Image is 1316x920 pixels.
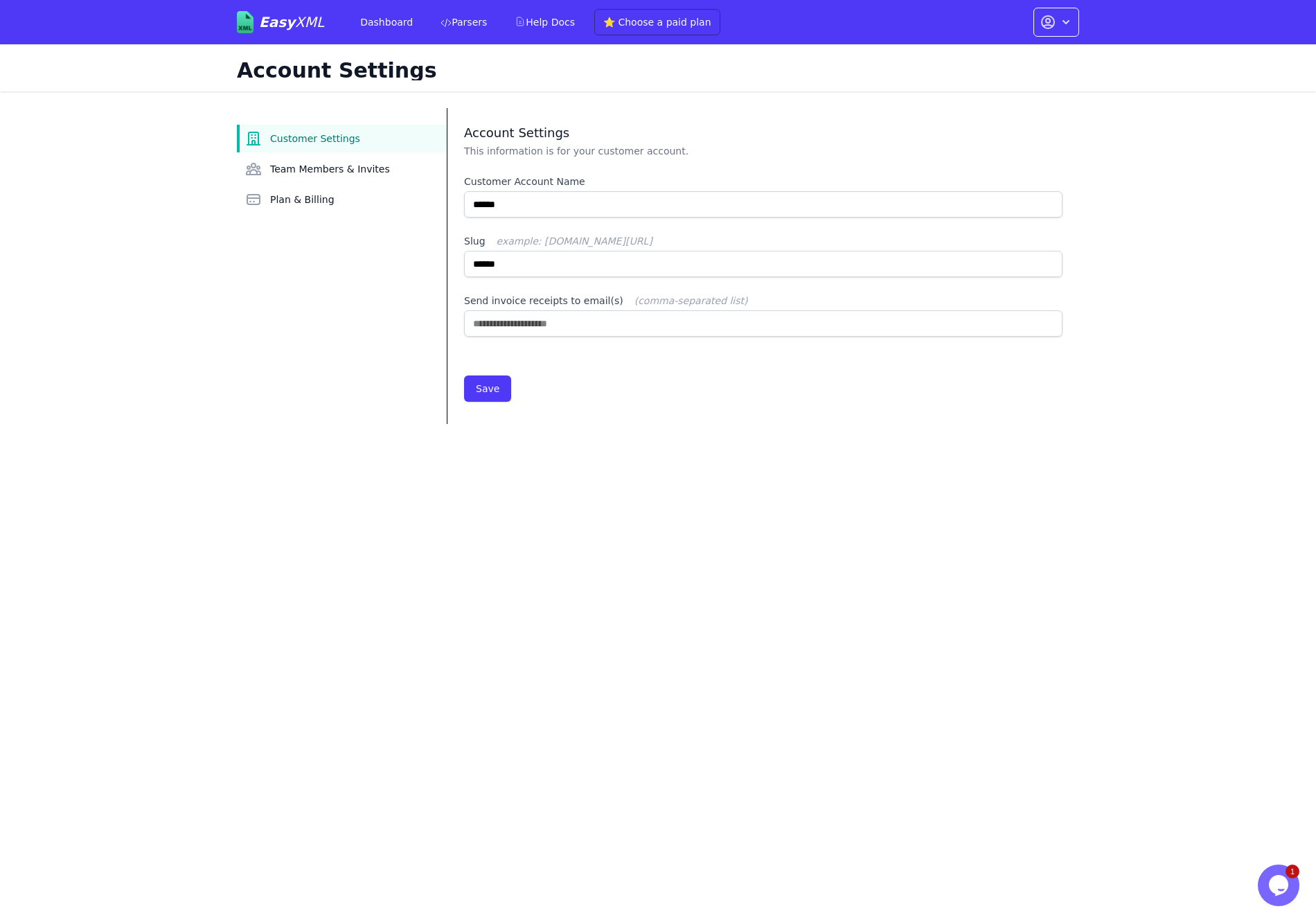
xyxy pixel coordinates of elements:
label: Customer Account Name [464,175,1062,188]
p: This information is for your customer account. [464,144,1062,158]
a: EasyXML [237,11,324,33]
span: Easy [259,15,324,29]
a: Team Members & Invites [237,155,447,183]
span: Team Members & Invites [270,162,390,176]
h1: Account Settings [237,61,1068,80]
a: ⭐ Choose a paid plan [594,9,720,35]
button: Save [464,375,511,402]
h2: Account Settings [464,125,1062,141]
img: easyxml_logo.png [237,11,254,33]
label: Slug [464,234,1062,248]
a: Parsers [432,10,495,35]
label: Send invoice receipts to email(s) [464,294,1062,308]
a: Dashboard [352,10,421,35]
iframe: chat widget [1258,865,1302,906]
span: XML [295,14,324,30]
span: example: [DOMAIN_NAME][URL] [497,236,652,247]
a: Plan & Billing [237,186,447,213]
a: Help Docs [506,10,583,35]
span: Customer Settings [270,132,360,145]
span: Plan & Billing [270,193,335,206]
span: (comma-separated list) [634,295,748,306]
a: Customer Settings [237,125,447,152]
